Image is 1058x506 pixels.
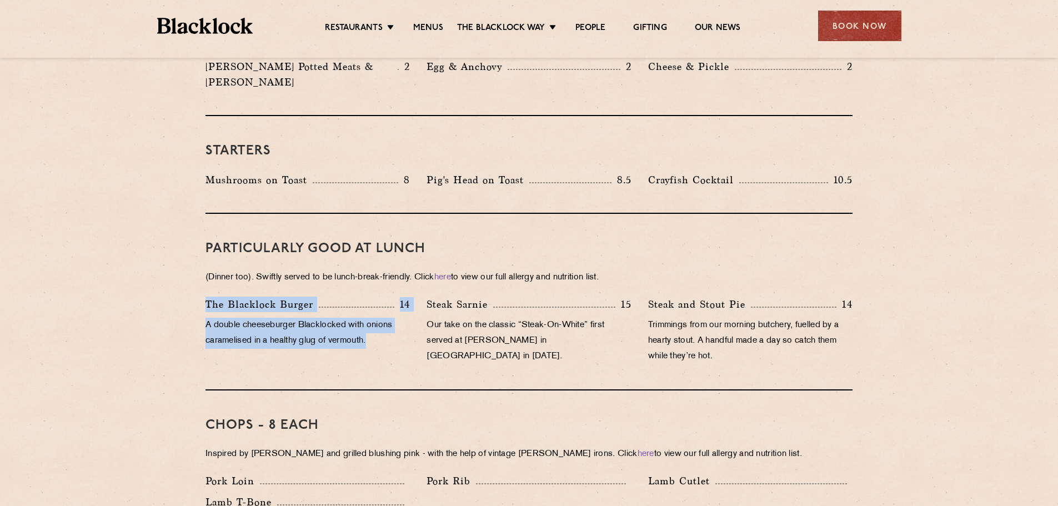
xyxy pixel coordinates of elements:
[575,23,605,35] a: People
[205,59,398,90] p: [PERSON_NAME] Potted Meats & [PERSON_NAME]
[836,297,853,312] p: 14
[615,297,631,312] p: 15
[205,242,853,256] h3: PARTICULARLY GOOD AT LUNCH
[427,297,493,312] p: Steak Sarnie
[205,318,410,349] p: A double cheeseburger Blacklocked with onions caramelised in a healthy glug of vermouth.
[205,418,853,433] h3: Chops - 8 each
[399,59,410,74] p: 2
[205,144,853,158] h3: Starters
[638,450,654,458] a: here
[427,59,508,74] p: Egg & Anchovy
[841,59,853,74] p: 2
[157,18,253,34] img: BL_Textured_Logo-footer-cropped.svg
[205,473,260,489] p: Pork Loin
[648,473,715,489] p: Lamb Cutlet
[205,270,853,285] p: (Dinner too). Swiftly served to be lunch-break-friendly. Click to view our full allergy and nutri...
[648,318,853,364] p: Trimmings from our morning butchery, fuelled by a hearty stout. A handful made a day so catch the...
[620,59,631,74] p: 2
[398,173,410,187] p: 8
[394,297,410,312] p: 14
[695,23,741,35] a: Our News
[427,473,476,489] p: Pork Rib
[427,172,529,188] p: Pig's Head on Toast
[633,23,666,35] a: Gifting
[828,173,853,187] p: 10.5
[427,318,631,364] p: Our take on the classic “Steak-On-White” first served at [PERSON_NAME] in [GEOGRAPHIC_DATA] in [D...
[611,173,631,187] p: 8.5
[413,23,443,35] a: Menus
[457,23,545,35] a: The Blacklock Way
[205,297,319,312] p: The Blacklock Burger
[648,172,739,188] p: Crayfish Cocktail
[434,273,451,282] a: here
[205,447,853,462] p: Inspired by [PERSON_NAME] and grilled blushing pink - with the help of vintage [PERSON_NAME] iron...
[325,23,383,35] a: Restaurants
[818,11,901,41] div: Book Now
[648,59,735,74] p: Cheese & Pickle
[205,172,313,188] p: Mushrooms on Toast
[648,297,751,312] p: Steak and Stout Pie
